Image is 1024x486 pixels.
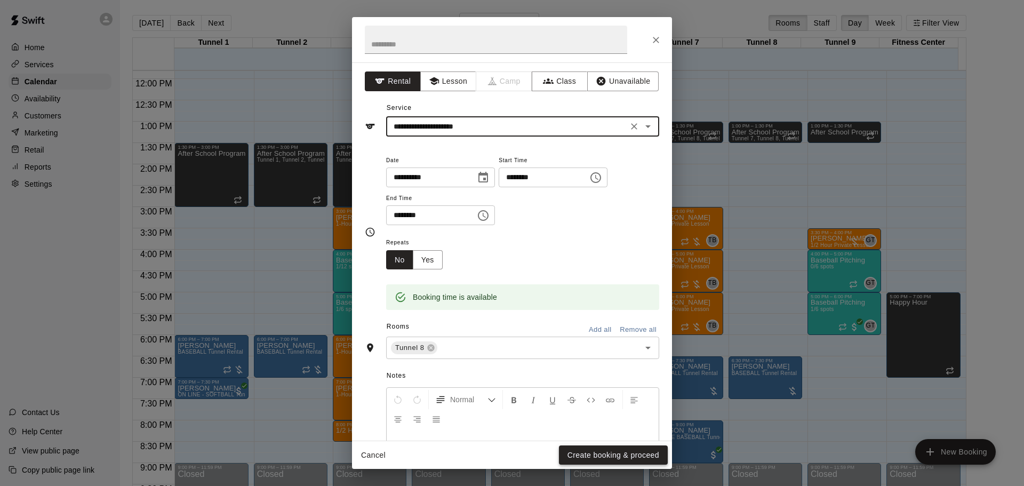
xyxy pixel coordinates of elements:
button: Class [532,71,588,91]
button: Rental [365,71,421,91]
button: Formatting Options [431,390,500,409]
button: Choose time, selected time is 5:00 PM [585,167,606,188]
button: Remove all [617,322,659,338]
span: Camps can only be created in the Services page [476,71,532,91]
span: End Time [386,192,495,206]
button: No [386,250,413,270]
button: Format Strikethrough [563,390,581,409]
button: Right Align [408,409,426,428]
span: Normal [450,394,487,405]
span: Repeats [386,236,451,250]
button: Left Align [625,390,643,409]
svg: Rooms [365,342,375,353]
button: Cancel [356,445,390,465]
button: Insert Link [601,390,619,409]
div: Booking time is available [413,288,497,307]
button: Yes [413,250,443,270]
button: Choose date, selected date is Sep 16, 2025 [473,167,494,188]
button: Lesson [420,71,476,91]
button: Open [641,119,655,134]
button: Open [641,340,655,355]
button: Format Underline [543,390,562,409]
svg: Timing [365,227,375,237]
div: Tunnel 8 [391,341,437,354]
button: Clear [627,119,642,134]
button: Format Bold [505,390,523,409]
button: Create booking & proceed [559,445,668,465]
span: Service [387,104,412,111]
button: Unavailable [587,71,659,91]
span: Date [386,154,495,168]
div: outlined button group [386,250,443,270]
span: Tunnel 8 [391,342,429,353]
button: Justify Align [427,409,445,428]
button: Choose time, selected time is 6:00 PM [473,205,494,226]
button: Format Italics [524,390,542,409]
svg: Service [365,121,375,132]
span: Rooms [387,323,410,330]
button: Insert Code [582,390,600,409]
button: Redo [408,390,426,409]
span: Notes [387,368,659,385]
button: Undo [389,390,407,409]
button: Center Align [389,409,407,428]
button: Close [646,30,666,50]
button: Add all [583,322,617,338]
span: Start Time [499,154,607,168]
